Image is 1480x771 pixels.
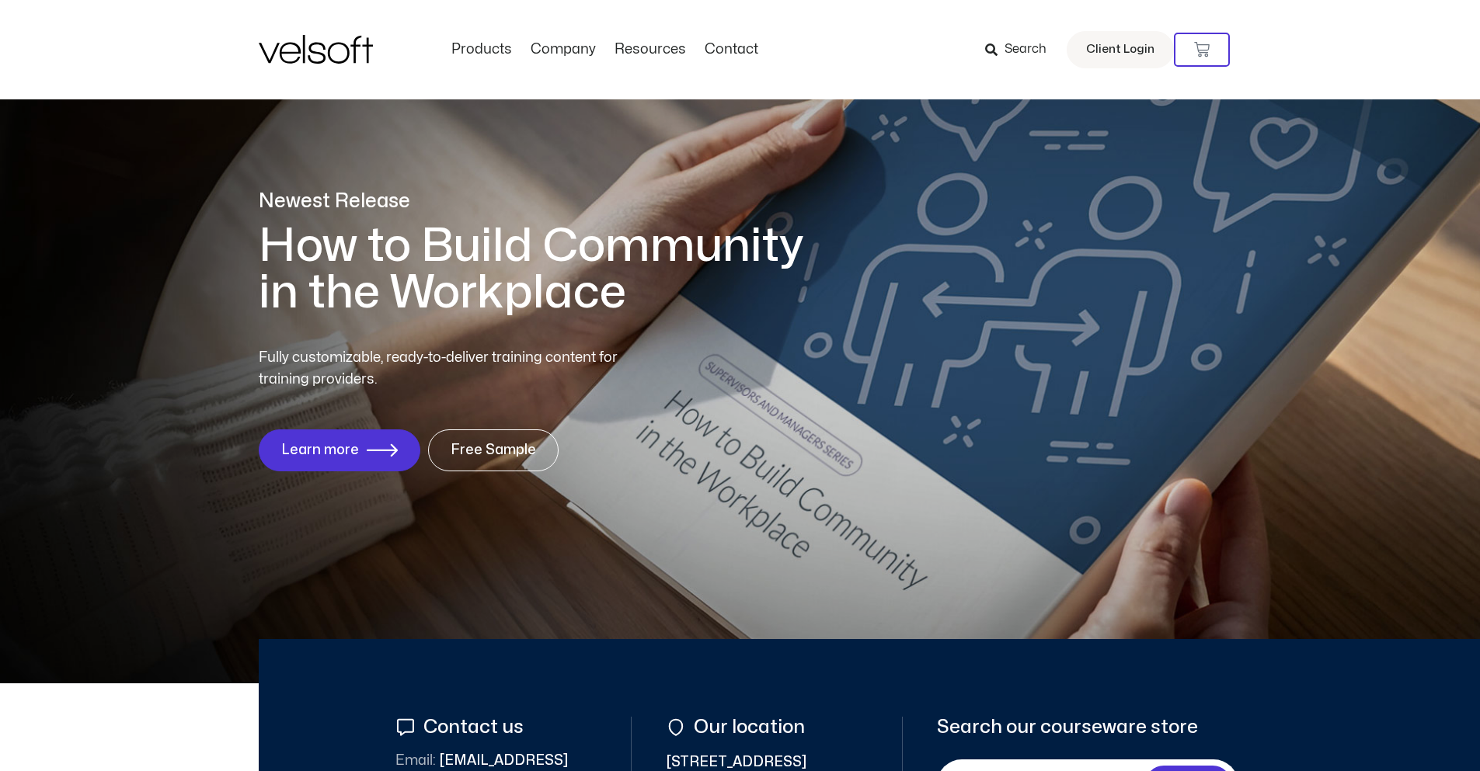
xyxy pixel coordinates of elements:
[259,35,373,64] img: Velsoft Training Materials
[428,429,559,471] a: Free Sample
[605,41,695,58] a: ResourcesMenu Toggle
[1067,31,1174,68] a: Client Login
[395,754,436,767] span: Email:
[985,36,1057,63] a: Search
[937,717,1198,738] span: Search our courseware store
[695,41,768,58] a: ContactMenu Toggle
[420,717,524,738] span: Contact us
[521,41,605,58] a: CompanyMenu Toggle
[259,429,420,471] a: Learn more
[259,347,646,391] p: Fully customizable, ready-to-deliver training content for training providers.
[1005,40,1046,60] span: Search
[1086,40,1154,60] span: Client Login
[442,41,768,58] nav: Menu
[690,717,805,738] span: Our location
[281,443,359,458] span: Learn more
[451,443,536,458] span: Free Sample
[259,188,826,215] p: Newest Release
[259,223,826,316] h1: How to Build Community in the Workplace
[442,41,521,58] a: ProductsMenu Toggle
